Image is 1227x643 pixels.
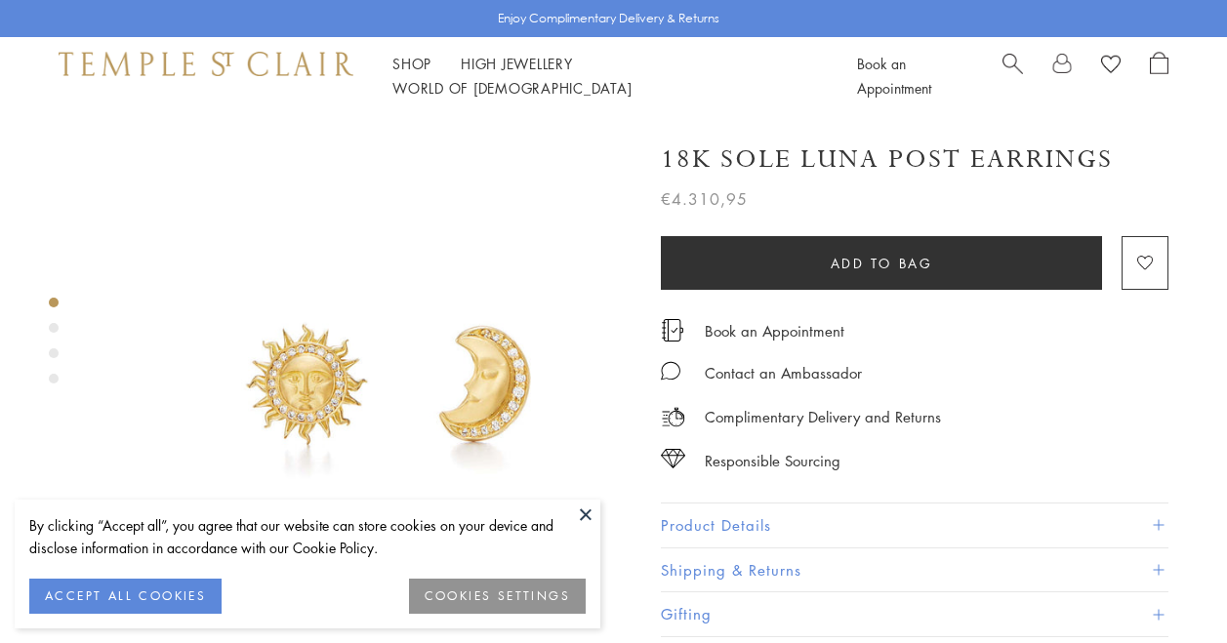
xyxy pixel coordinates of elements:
[705,449,840,473] div: Responsible Sourcing
[661,319,684,342] img: icon_appointment.svg
[705,361,862,385] div: Contact an Ambassador
[705,405,941,429] p: Complimentary Delivery and Returns
[831,253,933,274] span: Add to bag
[661,449,685,468] img: icon_sourcing.svg
[29,579,222,614] button: ACCEPT ALL COOKIES
[498,9,719,28] p: Enjoy Complimentary Delivery & Returns
[661,592,1168,636] button: Gifting
[661,142,1113,177] h1: 18K Sole Luna Post Earrings
[392,54,431,73] a: ShopShop
[59,52,353,75] img: Temple St. Clair
[49,293,59,399] div: Product gallery navigation
[661,361,680,381] img: MessageIcon-01_2.svg
[661,503,1168,547] button: Product Details
[661,405,685,429] img: icon_delivery.svg
[461,54,573,73] a: High JewelleryHigh Jewellery
[1002,52,1023,100] a: Search
[1150,52,1168,100] a: Open Shopping Bag
[392,52,813,100] nav: Main navigation
[29,514,586,559] div: By clicking “Accept all”, you agree that our website can store cookies on your device and disclos...
[661,186,748,212] span: €4.310,95
[705,320,844,342] a: Book an Appointment
[661,548,1168,592] button: Shipping & Returns
[1101,52,1121,81] a: View Wishlist
[127,115,632,620] img: 18K Sole Luna Post Earrings
[1129,551,1207,623] iframe: Gorgias live chat messenger
[857,54,931,98] a: Book an Appointment
[409,579,586,614] button: COOKIES SETTINGS
[661,236,1102,290] button: Add to bag
[392,78,632,98] a: World of [DEMOGRAPHIC_DATA]World of [DEMOGRAPHIC_DATA]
